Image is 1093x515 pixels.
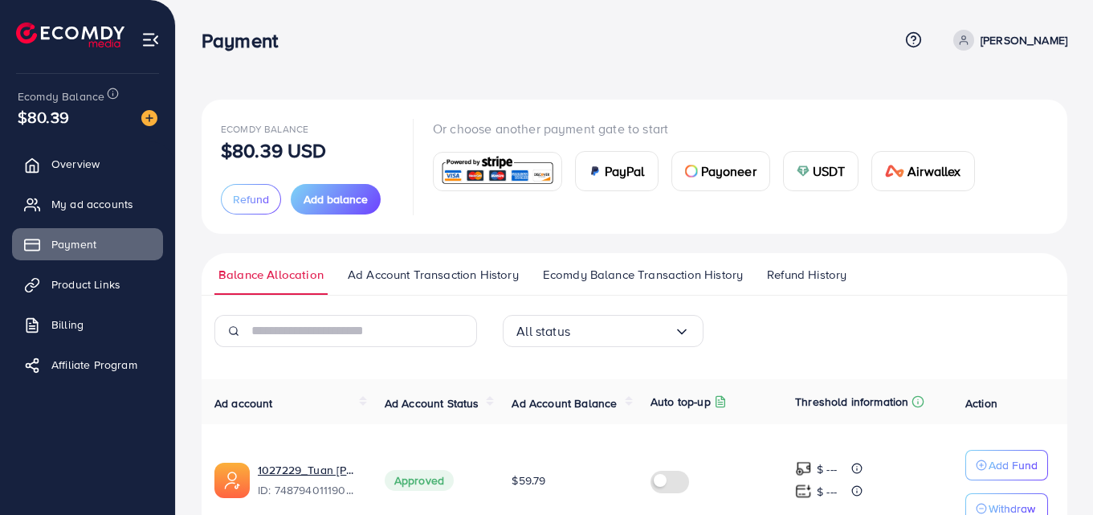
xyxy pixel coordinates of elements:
[348,266,519,284] span: Ad Account Transaction History
[51,357,137,373] span: Affiliate Program
[589,165,602,178] img: card
[218,266,324,284] span: Balance Allocation
[385,395,479,411] span: Ad Account Status
[258,482,359,498] span: ID: 7487940111900934151
[51,236,96,252] span: Payment
[981,31,1067,50] p: [PERSON_NAME]
[965,395,997,411] span: Action
[291,184,381,215] button: Add balance
[543,266,743,284] span: Ecomdy Balance Transaction History
[671,151,770,191] a: cardPayoneer
[16,22,124,47] img: logo
[18,88,104,104] span: Ecomdy Balance
[989,456,1038,475] p: Add Fund
[141,110,157,126] img: image
[12,268,163,300] a: Product Links
[12,228,163,260] a: Payment
[258,462,359,499] div: <span class='underline'>1027229_Tuan Hung</span></br>7487940111900934151
[605,161,645,181] span: PayPal
[795,483,812,500] img: top-up amount
[817,460,837,479] p: $ ---
[433,119,988,138] p: Or choose another payment gate to start
[516,319,570,344] span: All status
[12,188,163,220] a: My ad accounts
[907,161,960,181] span: Airwallex
[258,462,359,478] a: 1027229_Tuan [PERSON_NAME]
[202,29,291,52] h3: Payment
[783,151,859,191] a: cardUSDT
[51,317,84,333] span: Billing
[797,165,810,178] img: card
[18,105,69,129] span: $80.39
[214,463,250,498] img: ic-ads-acc.e4c84228.svg
[51,196,133,212] span: My ad accounts
[965,450,1048,480] button: Add Fund
[433,152,562,191] a: card
[12,309,163,341] a: Billing
[570,319,674,344] input: Search for option
[813,161,846,181] span: USDT
[51,276,120,292] span: Product Links
[795,460,812,477] img: top-up amount
[503,315,704,347] div: Search for option
[685,165,698,178] img: card
[221,141,327,160] p: $80.39 USD
[385,470,454,491] span: Approved
[12,349,163,381] a: Affiliate Program
[701,161,757,181] span: Payoneer
[221,122,308,136] span: Ecomdy Balance
[871,151,974,191] a: cardAirwallex
[214,395,273,411] span: Ad account
[947,30,1067,51] a: [PERSON_NAME]
[795,392,908,411] p: Threshold information
[51,156,100,172] span: Overview
[512,472,545,488] span: $59.79
[12,148,163,180] a: Overview
[141,31,160,49] img: menu
[438,154,557,189] img: card
[575,151,659,191] a: cardPayPal
[512,395,617,411] span: Ad Account Balance
[650,392,711,411] p: Auto top-up
[817,482,837,501] p: $ ---
[767,266,846,284] span: Refund History
[233,191,269,207] span: Refund
[885,165,904,178] img: card
[221,184,281,215] button: Refund
[304,191,368,207] span: Add balance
